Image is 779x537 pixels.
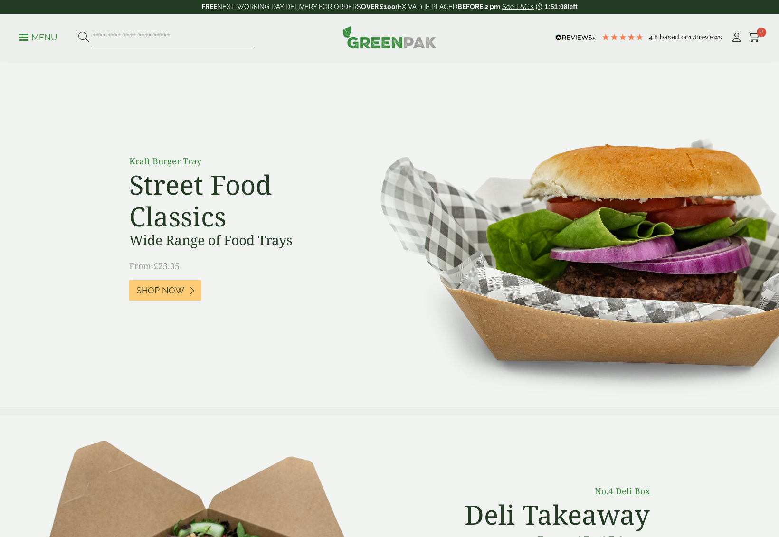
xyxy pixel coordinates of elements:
[502,3,534,10] a: See T&C's
[351,62,779,407] img: Street Food Classics
[457,3,500,10] strong: BEFORE 2 pm
[19,32,57,41] a: Menu
[342,26,437,48] img: GreenPak Supplies
[689,33,699,41] span: 178
[601,33,644,41] div: 4.78 Stars
[19,32,57,43] p: Menu
[129,169,343,232] h2: Street Food Classics
[201,3,217,10] strong: FREE
[361,3,396,10] strong: OVER £100
[748,30,760,45] a: 0
[136,285,184,296] span: Shop Now
[129,232,343,248] h3: Wide Range of Food Trays
[731,33,742,42] i: My Account
[544,3,567,10] span: 1:51:08
[568,3,578,10] span: left
[649,33,660,41] span: 4.8
[748,33,760,42] i: Cart
[129,155,343,168] p: Kraft Burger Tray
[129,260,180,272] span: From £23.05
[129,280,201,301] a: Shop Now
[757,28,766,37] span: 0
[555,34,597,41] img: REVIEWS.io
[443,485,650,498] p: No.4 Deli Box
[699,33,722,41] span: reviews
[660,33,689,41] span: Based on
